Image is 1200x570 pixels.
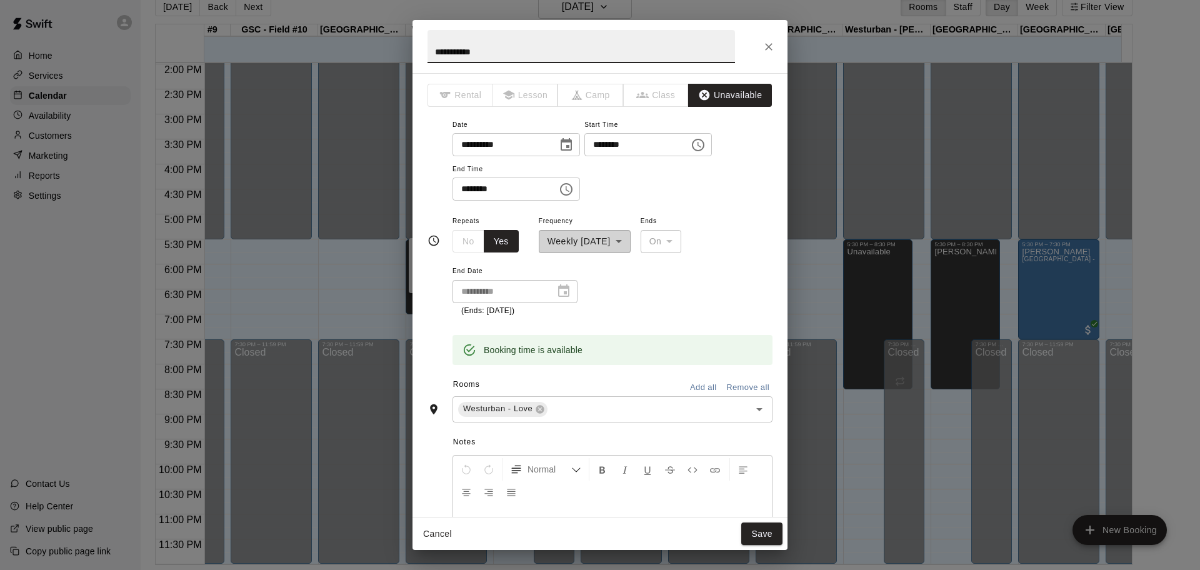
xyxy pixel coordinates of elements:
[757,36,780,58] button: Close
[741,522,782,546] button: Save
[558,84,624,107] span: The type of an existing booking cannot be changed
[584,117,712,134] span: Start Time
[484,230,519,253] button: Yes
[682,458,703,481] button: Insert Code
[688,84,772,107] button: Unavailable
[641,230,682,253] div: On
[452,213,529,230] span: Repeats
[592,458,613,481] button: Format Bold
[452,230,519,253] div: outlined button group
[453,380,480,389] span: Rooms
[624,84,689,107] span: The type of an existing booking cannot be changed
[427,403,440,416] svg: Rooms
[452,161,580,178] span: End Time
[452,263,577,280] span: End Date
[554,132,579,157] button: Choose date, selected date is Sep 9, 2025
[484,339,582,361] div: Booking time is available
[554,177,579,202] button: Choose time, selected time is 7:00 PM
[458,402,547,417] div: Westurban - Love
[505,458,586,481] button: Formatting Options
[637,458,658,481] button: Format Underline
[641,213,682,230] span: Ends
[732,458,754,481] button: Left Align
[453,432,772,452] span: Notes
[452,117,580,134] span: Date
[478,481,499,503] button: Right Align
[456,458,477,481] button: Undo
[461,305,569,317] p: (Ends: [DATE])
[427,84,493,107] span: The type of an existing booking cannot be changed
[686,132,711,157] button: Choose time, selected time is 5:30 PM
[659,458,681,481] button: Format Strikethrough
[417,522,457,546] button: Cancel
[723,378,772,397] button: Remove all
[614,458,636,481] button: Format Italics
[478,458,499,481] button: Redo
[427,234,440,247] svg: Timing
[501,481,522,503] button: Justify Align
[751,401,768,418] button: Open
[527,463,571,476] span: Normal
[683,378,723,397] button: Add all
[539,213,631,230] span: Frequency
[458,402,537,415] span: Westurban - Love
[493,84,559,107] span: The type of an existing booking cannot be changed
[456,481,477,503] button: Center Align
[704,458,726,481] button: Insert Link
